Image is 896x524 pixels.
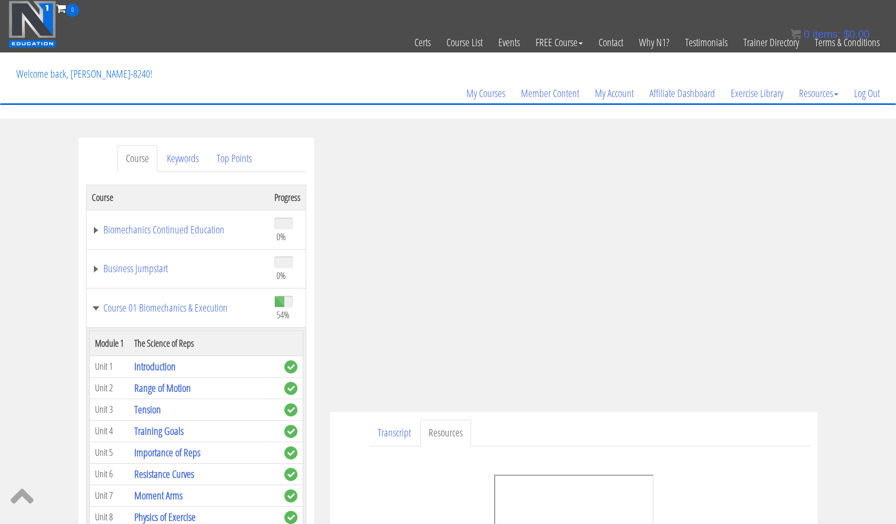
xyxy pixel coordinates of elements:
a: Top Points [208,145,260,172]
a: Affiliate Dashboard [642,68,723,119]
th: Progress [269,185,306,210]
span: 0 [66,4,79,17]
img: n1-education [8,1,56,48]
span: complete [284,468,297,481]
a: Moment Arms [134,488,183,502]
span: 0% [276,231,286,242]
span: complete [284,425,297,438]
a: Business Jumpstart [92,263,264,274]
a: Certs [407,17,439,68]
td: Unit 2 [90,377,130,399]
a: Terms & Conditions [807,17,888,68]
span: complete [284,446,297,459]
span: complete [284,382,297,395]
a: My Courses [458,68,513,119]
th: Module 1 [90,330,130,356]
th: Course [87,185,270,210]
a: Keywords [158,145,207,172]
a: Course [118,145,157,172]
a: Range of Motion [134,381,191,395]
td: Unit 4 [90,420,130,442]
span: complete [284,489,297,502]
a: Biomechanics Continued Education [92,224,264,235]
a: 0 items: $0.00 [791,28,870,40]
span: items: [813,28,840,40]
td: Unit 6 [90,463,130,485]
a: Course List [439,17,490,68]
span: complete [284,511,297,524]
a: Tension [134,402,161,416]
a: Member Content [513,68,587,119]
a: Resources [420,420,471,446]
p: Welcome back, [PERSON_NAME]-8240! [8,53,160,95]
a: Trainer Directory [735,17,807,68]
a: Introduction [134,359,176,373]
a: 0 [56,1,79,15]
a: My Account [587,68,642,119]
a: FREE Course [528,17,591,68]
a: Resources [791,68,846,119]
img: icon11.png [791,29,801,39]
span: 54% [276,309,290,320]
span: complete [284,360,297,373]
a: Why N1? [631,17,677,68]
bdi: 0.00 [844,28,870,40]
span: $ [844,28,849,40]
a: Importance of Reps [134,445,200,459]
span: 0% [276,270,286,281]
a: Testimonials [677,17,735,68]
th: The Science of Reps [129,330,279,356]
td: Unit 7 [90,485,130,506]
a: Resistance Curves [134,467,194,481]
a: Course 01 Biomechanics & Execution [92,303,264,313]
span: complete [284,403,297,416]
a: Contact [591,17,631,68]
a: Physics of Exercise [134,510,196,524]
td: Unit 5 [90,442,130,463]
a: Events [490,17,528,68]
a: Training Goals [134,424,184,438]
span: 0 [804,28,809,40]
td: Unit 1 [90,356,130,377]
a: Exercise Library [723,68,791,119]
td: Unit 3 [90,399,130,420]
a: Log Out [846,68,888,119]
a: Transcript [369,420,419,446]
